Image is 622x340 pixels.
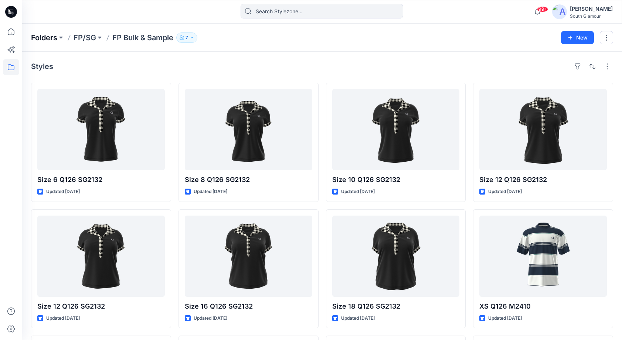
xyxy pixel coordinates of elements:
p: Updated [DATE] [194,315,227,322]
a: Size 16 Q126 SG2132 [185,216,312,297]
p: Updated [DATE] [341,188,375,196]
a: FP/SG [74,32,96,43]
p: Updated [DATE] [488,188,522,196]
p: XS Q126 M2410 [479,301,607,312]
div: [PERSON_NAME] [570,4,613,13]
a: Size 18 Q126 SG2132 [332,216,460,297]
a: Size 8 Q126 SG2132 [185,89,312,170]
p: 7 [186,34,188,42]
a: Folders [31,32,57,43]
h4: Styles [31,62,53,71]
a: Size 10 Q126 SG2132 [332,89,460,170]
p: Size 12 Q126 SG2132 [37,301,165,312]
button: 7 [176,32,197,43]
input: Search Stylezone… [241,4,403,18]
p: Size 16 Q126 SG2132 [185,301,312,312]
p: Size 6 Q126 SG2132 [37,175,165,185]
p: Size 18 Q126 SG2132 [332,301,460,312]
p: Size 12 Q126 SG2132 [479,175,607,185]
a: XS Q126 M2410 [479,216,607,297]
p: Updated [DATE] [46,315,80,322]
p: Updated [DATE] [341,315,375,322]
p: FP Bulk & Sample [112,32,173,43]
a: Size 12 Q126 SG2132 [37,216,165,297]
div: South Glamour [570,13,613,19]
a: Size 12 Q126 SG2132 [479,89,607,170]
button: New [561,31,594,44]
p: Updated [DATE] [488,315,522,322]
img: avatar [552,4,567,19]
a: Size 6 Q126 SG2132 [37,89,165,170]
span: 99+ [537,6,548,12]
p: Updated [DATE] [194,188,227,196]
p: Updated [DATE] [46,188,80,196]
p: Size 8 Q126 SG2132 [185,175,312,185]
p: Size 10 Q126 SG2132 [332,175,460,185]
